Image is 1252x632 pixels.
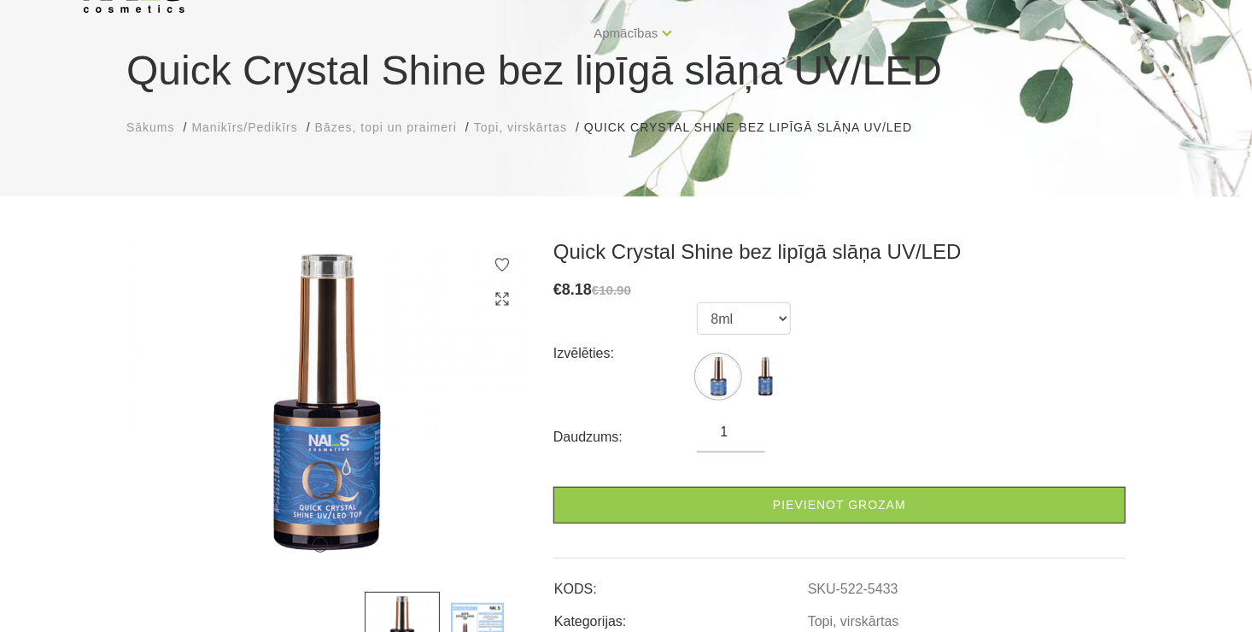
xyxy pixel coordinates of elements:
a: Bāzes, topi un praimeri [315,119,457,137]
img: ... [697,355,740,398]
span: Topi, virskārtas [474,120,567,134]
span: € [553,281,562,298]
span: 8.18 [562,281,592,298]
img: ... [744,355,787,398]
a: Manikīrs/Pedikīrs [191,119,297,137]
a: Topi, virskārtas [474,119,567,137]
button: 2 of 2 [337,541,346,549]
s: €10.90 [592,283,631,297]
li: Quick Crystal Shine bez lipīgā slāņa UV/LED [584,119,929,137]
span: Manikīrs/Pedikīrs [191,120,297,134]
div: Daudzums: [553,424,697,451]
span: Sākums [126,120,175,134]
a: Sākums [126,119,175,137]
span: Bāzes, topi un praimeri [315,120,457,134]
td: KODS: [553,567,807,600]
a: Topi, virskārtas [808,614,899,629]
button: 1 of 2 [313,537,328,553]
a: SKU-522-5433 [808,582,898,597]
img: ... [126,239,528,566]
td: Kategorijas: [553,600,807,632]
div: Izvēlēties: [553,340,697,367]
h3: Quick Crystal Shine bez lipīgā slāņa UV/LED [553,239,1126,265]
a: Pievienot grozam [553,487,1126,524]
